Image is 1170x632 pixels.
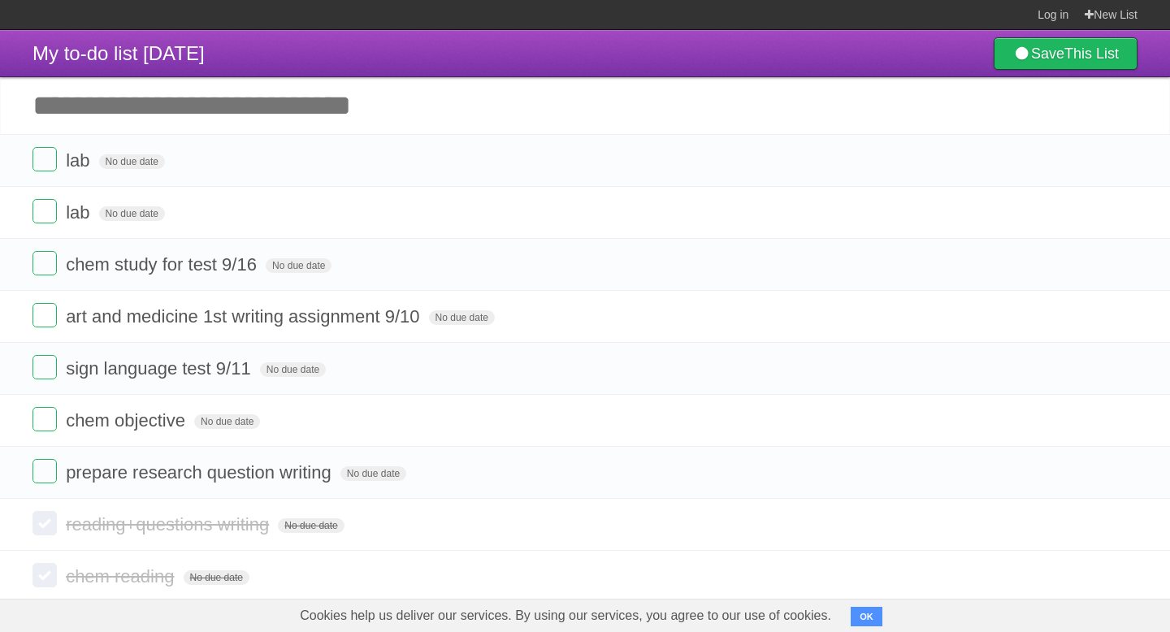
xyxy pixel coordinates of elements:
span: No due date [184,570,249,585]
span: No due date [278,518,344,533]
span: My to-do list [DATE] [32,42,205,64]
span: lab [66,202,93,223]
label: Done [32,407,57,431]
label: Done [32,563,57,587]
label: Done [32,511,57,535]
a: SaveThis List [994,37,1137,70]
span: No due date [340,466,406,481]
span: chem study for test 9/16 [66,254,261,275]
span: prepare research question writing [66,462,336,483]
span: No due date [266,258,331,273]
span: art and medicine 1st writing assignment 9/10 [66,306,423,327]
span: Cookies help us deliver our services. By using our services, you agree to our use of cookies. [284,600,847,632]
span: reading+questions writing [66,514,273,535]
label: Done [32,147,57,171]
span: No due date [260,362,326,377]
span: No due date [99,154,165,169]
span: No due date [429,310,495,325]
label: Done [32,355,57,379]
span: chem objective [66,410,189,431]
label: Done [32,199,57,223]
label: Done [32,251,57,275]
label: Done [32,459,57,483]
span: No due date [194,414,260,429]
button: OK [851,607,882,626]
b: This List [1064,45,1119,62]
label: Done [32,303,57,327]
span: No due date [99,206,165,221]
span: lab [66,150,93,171]
span: sign language test 9/11 [66,358,255,379]
span: chem reading [66,566,178,587]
